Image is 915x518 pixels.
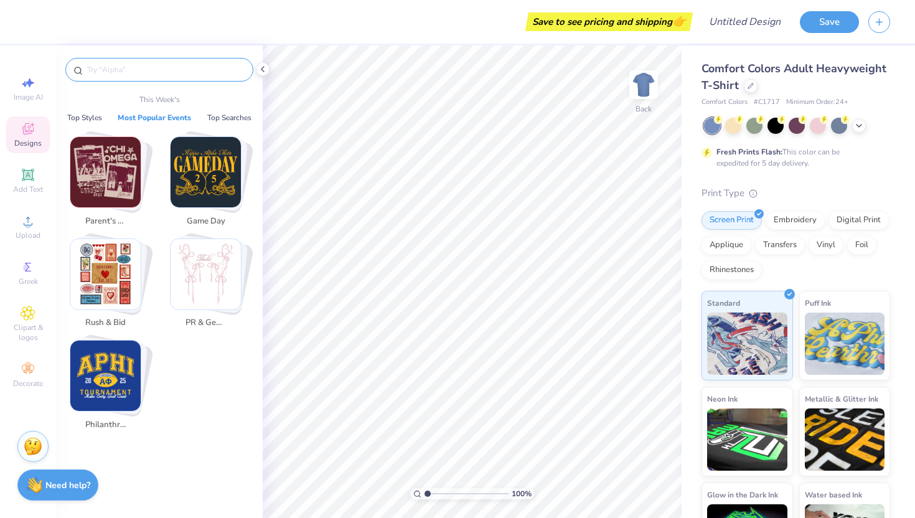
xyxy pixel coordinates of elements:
[512,488,532,499] span: 100 %
[185,317,226,329] span: PR & General
[171,239,241,309] img: PR & General
[786,97,848,108] span: Minimum Order: 24 +
[755,236,805,255] div: Transfers
[85,215,126,228] span: Parent's Weekend
[716,146,870,169] div: This color can be expedited for 5 day delivery.
[171,137,241,207] img: Game Day
[828,211,889,230] div: Digital Print
[754,97,780,108] span: # C1717
[809,236,843,255] div: Vinyl
[13,184,43,194] span: Add Text
[800,11,859,33] button: Save
[805,408,885,471] img: Metallic & Glitter Ink
[631,72,656,97] img: Back
[707,392,738,405] span: Neon Ink
[114,111,195,124] button: Most Popular Events
[14,92,43,102] span: Image AI
[86,64,245,76] input: Try "Alpha"
[716,147,782,157] strong: Fresh Prints Flash:
[14,138,42,148] span: Designs
[805,313,885,375] img: Puff Ink
[13,379,43,388] span: Decorate
[766,211,825,230] div: Embroidery
[45,479,90,491] strong: Need help?
[701,236,751,255] div: Applique
[636,103,652,115] div: Back
[162,238,256,334] button: Stack Card Button PR & General
[70,341,141,411] img: Philanthropy
[701,211,762,230] div: Screen Print
[707,408,787,471] img: Neon Ink
[6,323,50,342] span: Clipart & logos
[707,296,740,309] span: Standard
[707,488,778,501] span: Glow in the Dark Ink
[85,419,126,431] span: Philanthropy
[528,12,690,31] div: Save to see pricing and shipping
[701,186,890,200] div: Print Type
[185,215,226,228] span: Game Day
[805,296,831,309] span: Puff Ink
[701,261,762,280] div: Rhinestones
[162,136,256,232] button: Stack Card Button Game Day
[63,111,106,124] button: Top Styles
[701,97,748,108] span: Comfort Colors
[139,94,180,105] p: This Week's
[707,313,787,375] img: Standard
[805,488,862,501] span: Water based Ink
[699,9,791,34] input: Untitled Design
[701,61,886,93] span: Comfort Colors Adult Heavyweight T-Shirt
[62,340,156,436] button: Stack Card Button Philanthropy
[62,136,156,232] button: Stack Card Button Parent's Weekend
[672,14,686,29] span: 👉
[85,317,126,329] span: Rush & Bid
[16,230,40,240] span: Upload
[70,239,141,309] img: Rush & Bid
[847,236,876,255] div: Foil
[204,111,255,124] button: Top Searches
[19,276,38,286] span: Greek
[62,238,156,334] button: Stack Card Button Rush & Bid
[70,137,141,207] img: Parent's Weekend
[805,392,878,405] span: Metallic & Glitter Ink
